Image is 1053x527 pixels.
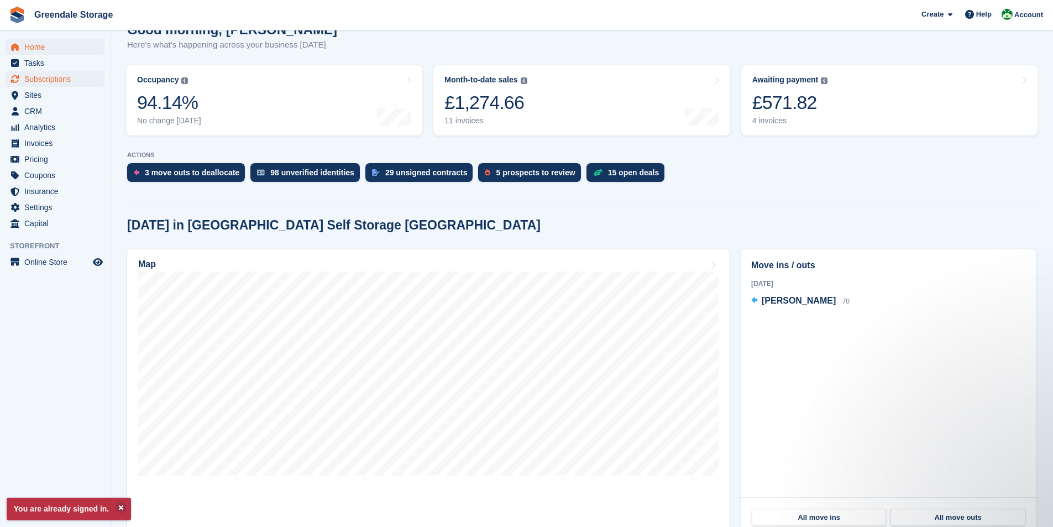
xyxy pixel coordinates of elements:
span: 70 [842,298,850,305]
a: menu [6,254,104,270]
a: [PERSON_NAME] 70 [751,294,850,309]
span: Settings [24,200,91,215]
span: Account [1014,9,1043,20]
div: 29 unsigned contracts [385,168,468,177]
a: menu [6,216,104,231]
a: All move outs [890,509,1025,526]
a: menu [6,87,104,103]
a: Month-to-date sales £1,274.66 11 invoices [433,65,730,135]
img: Jon [1002,9,1013,20]
a: menu [6,152,104,167]
div: £1,274.66 [444,91,527,114]
div: 98 unverified identities [270,168,354,177]
span: Sites [24,87,91,103]
div: 5 prospects to review [496,168,575,177]
div: Awaiting payment [752,75,819,85]
img: icon-info-grey-7440780725fd019a000dd9b08b2336e03edf1995a4989e88bcd33f0948082b44.svg [181,77,188,84]
img: verify_identity-adf6edd0f0f0b5bbfe63781bf79b02c33cf7c696d77639b501bdc392416b5a36.svg [257,169,265,176]
a: menu [6,168,104,183]
span: Capital [24,216,91,231]
img: icon-info-grey-7440780725fd019a000dd9b08b2336e03edf1995a4989e88bcd33f0948082b44.svg [521,77,527,84]
a: menu [6,119,104,135]
a: All move ins [752,509,886,526]
p: Here's what's happening across your business [DATE] [127,39,337,51]
span: Coupons [24,168,91,183]
a: 3 move outs to deallocate [127,163,250,187]
h2: [DATE] in [GEOGRAPHIC_DATA] Self Storage [GEOGRAPHIC_DATA] [127,218,541,233]
a: menu [6,200,104,215]
a: Awaiting payment £571.82 4 invoices [741,65,1038,135]
a: Greendale Storage [30,6,117,24]
div: 15 open deals [608,168,659,177]
div: 11 invoices [444,116,527,126]
a: menu [6,71,104,87]
h2: Map [138,259,156,269]
a: 5 prospects to review [478,163,586,187]
span: Help [976,9,992,20]
img: deal-1b604bf984904fb50ccaf53a9ad4b4a5d6e5aea283cecdc64d6e3604feb123c2.svg [593,169,603,176]
a: menu [6,103,104,119]
div: Month-to-date sales [444,75,517,85]
span: Invoices [24,135,91,151]
span: Insurance [24,184,91,199]
a: 29 unsigned contracts [365,163,479,187]
span: Storefront [10,241,110,252]
div: 3 move outs to deallocate [145,168,239,177]
img: stora-icon-8386f47178a22dfd0bd8f6a31ec36ba5ce8667c1dd55bd0f319d3a0aa187defe.svg [9,7,25,23]
div: Occupancy [137,75,179,85]
span: Create [921,9,944,20]
span: CRM [24,103,91,119]
div: 4 invoices [752,116,828,126]
span: Tasks [24,55,91,71]
a: 98 unverified identities [250,163,365,187]
a: menu [6,39,104,55]
img: move_outs_to_deallocate_icon-f764333ba52eb49d3ac5e1228854f67142a1ed5810a6f6cc68b1a99e826820c5.svg [134,169,139,176]
div: [DATE] [751,279,1026,289]
a: Preview store [91,255,104,269]
span: Pricing [24,152,91,167]
h2: Move ins / outs [751,259,1026,272]
span: Online Store [24,254,91,270]
span: Home [24,39,91,55]
p: You are already signed in. [7,498,131,520]
p: ACTIONS [127,152,1036,159]
img: icon-info-grey-7440780725fd019a000dd9b08b2336e03edf1995a4989e88bcd33f0948082b44.svg [821,77,827,84]
a: menu [6,184,104,199]
img: prospect-51fa495bee0391a8d652442698ab0144808aea92771e9ea1ae160a38d050c398.svg [485,169,490,176]
span: [PERSON_NAME] [762,296,836,305]
a: menu [6,55,104,71]
a: Occupancy 94.14% No change [DATE] [126,65,422,135]
div: No change [DATE] [137,116,201,126]
img: contract_signature_icon-13c848040528278c33f63329250d36e43548de30e8caae1d1a13099fd9432cc5.svg [372,169,380,176]
a: menu [6,135,104,151]
div: £571.82 [752,91,828,114]
div: 94.14% [137,91,201,114]
span: Analytics [24,119,91,135]
span: Subscriptions [24,71,91,87]
a: 15 open deals [586,163,670,187]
